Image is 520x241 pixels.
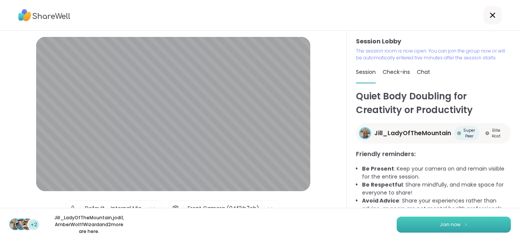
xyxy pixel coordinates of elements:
div: Default - Internal Mic [85,204,142,212]
button: Join now [397,217,511,233]
img: Camera [172,201,179,216]
img: jodi1 [16,219,27,230]
span: | [79,201,81,216]
span: Session [356,68,376,76]
li: : Keep your camera on and remain visible for the entire session. [362,165,511,181]
div: Front Camera (04f2:b7eb) [188,204,259,212]
img: Elite Host [485,131,489,135]
h3: Friendly reminders: [356,150,511,159]
img: AmberWolffWizard [22,219,33,230]
img: Microphone [69,201,76,216]
img: Super Peer [457,131,461,135]
img: Jill_LadyOfTheMountain [10,219,21,230]
a: Jill_LadyOfTheMountainJill_LadyOfTheMountainSuper PeerSuper PeerElite HostElite Host [356,123,511,144]
span: Chat [417,68,430,76]
span: +2 [30,221,37,229]
b: Be Respectful [362,181,403,188]
p: The session room is now open. You can join the group now or will be automatically entered five mi... [356,48,511,61]
span: Jill_LadyOfTheMountain [374,129,451,138]
span: Join now [440,221,461,228]
p: Jill_LadyOfTheMountain , jodi1 , AmberWolffWizard and 2 more are here. [46,214,132,235]
li: : Share your experiences rather than advice, as peers are not mental health professionals. [362,197,511,213]
img: ShareWell Logomark [464,222,468,227]
h1: Quiet Body Doubling for Creativity or Productivity [356,89,511,117]
span: Elite Host [491,128,502,139]
span: Super Peer [463,128,476,139]
h3: Session Lobby [356,37,511,46]
li: : Share mindfully, and make space for everyone to share! [362,181,511,197]
img: ShareWell Logo [18,6,70,24]
b: Be Present [362,165,394,172]
span: | [182,201,184,216]
b: Avoid Advice [362,197,399,204]
img: Jill_LadyOfTheMountain [360,128,370,138]
span: Check-ins [383,68,410,76]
